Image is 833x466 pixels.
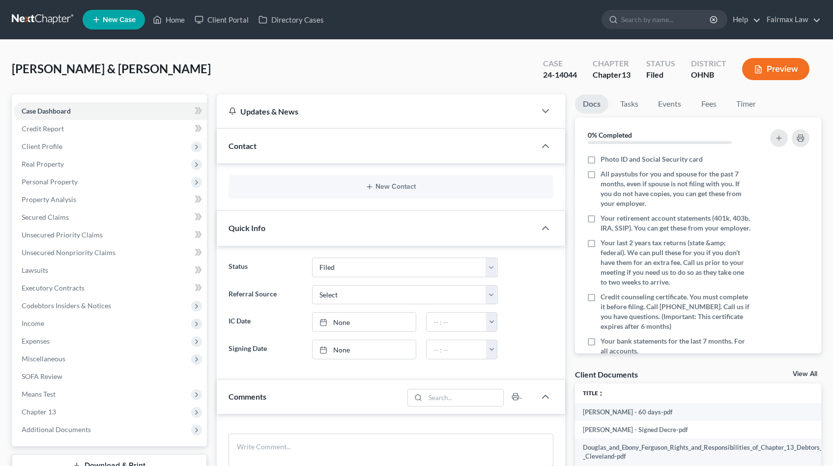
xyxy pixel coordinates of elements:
a: Docs [575,94,608,114]
span: Income [22,319,44,327]
span: Contact [229,141,257,150]
a: Tasks [612,94,646,114]
span: SOFA Review [22,372,62,380]
span: Your retirement account statements (401k, 403b, IRA, SSIP). You can get these from your employer. [601,213,751,233]
a: SOFA Review [14,368,207,385]
div: Filed [646,69,675,81]
a: Unsecured Priority Claims [14,226,207,244]
span: Case Dashboard [22,107,71,115]
a: Fees [693,94,724,114]
a: Titleunfold_more [583,389,604,397]
span: All paystubs for you and spouse for the past 7 months, even if spouse is not filing with you. If ... [601,169,751,208]
span: [PERSON_NAME] & [PERSON_NAME] [12,61,211,76]
label: Signing Date [224,340,307,359]
span: Personal Property [22,177,78,186]
div: Chapter [593,69,631,81]
button: Preview [742,58,809,80]
span: Quick Info [229,223,265,233]
label: Referral Source [224,285,307,305]
a: Home [148,11,190,29]
div: Updates & News [229,106,524,116]
span: Comments [229,392,266,401]
a: Executory Contracts [14,279,207,297]
a: View All [793,371,817,378]
a: Secured Claims [14,208,207,226]
a: None [313,340,416,359]
span: Chapter 13 [22,408,56,416]
span: Codebtors Insiders & Notices [22,301,111,310]
label: Status [224,258,307,277]
span: Real Property [22,160,64,168]
span: Your last 2 years tax returns (state &amp; federal). We can pull these for you if you don’t have ... [601,238,751,287]
a: Lawsuits [14,262,207,279]
span: New Case [103,16,136,24]
span: Executory Contracts [22,284,85,292]
input: -- : -- [427,313,487,331]
div: 24-14044 [543,69,577,81]
a: Fairmax Law [762,11,821,29]
a: None [313,313,416,331]
a: Timer [728,94,764,114]
span: Credit Report [22,124,64,133]
label: IC Date [224,312,307,332]
a: Property Analysis [14,191,207,208]
div: Case [543,58,577,69]
span: 13 [622,70,631,79]
span: Credit counseling certificate. You must complete it before filing. Call [PHONE_NUMBER]. Call us i... [601,292,751,331]
a: Unsecured Nonpriority Claims [14,244,207,262]
span: Additional Documents [22,425,91,434]
span: Expenses [22,337,50,345]
div: OHNB [691,69,726,81]
span: Unsecured Nonpriority Claims [22,248,115,257]
div: District [691,58,726,69]
input: Search... [426,389,504,406]
span: Unsecured Priority Claims [22,231,103,239]
a: Events [650,94,689,114]
span: Property Analysis [22,195,76,204]
button: New Contact [236,183,546,191]
span: Secured Claims [22,213,69,221]
div: Chapter [593,58,631,69]
span: Means Test [22,390,56,398]
span: Your bank statements for the last 7 months. For all accounts. [601,336,751,356]
input: Search by name... [621,10,711,29]
span: Client Profile [22,142,62,150]
div: Client Documents [575,369,638,379]
a: Credit Report [14,120,207,138]
i: unfold_more [598,391,604,397]
strong: 0% Completed [588,131,632,139]
a: Client Portal [190,11,254,29]
a: Case Dashboard [14,102,207,120]
span: Miscellaneous [22,354,65,363]
input: -- : -- [427,340,487,359]
a: Directory Cases [254,11,329,29]
div: Status [646,58,675,69]
span: Lawsuits [22,266,48,274]
span: Photo ID and Social Security card [601,154,703,164]
a: Help [728,11,761,29]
